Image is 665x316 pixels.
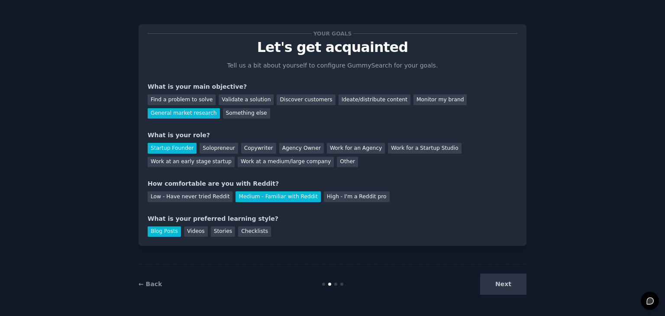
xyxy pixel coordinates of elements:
[148,191,232,202] div: Low - Have never tried Reddit
[200,143,238,154] div: Solopreneur
[241,143,276,154] div: Copywriter
[184,226,208,237] div: Videos
[148,82,517,91] div: What is your main objective?
[413,94,467,105] div: Monitor my brand
[148,108,220,119] div: General market research
[223,61,442,70] p: Tell us a bit about yourself to configure GummySearch for your goals.
[148,226,181,237] div: Blog Posts
[148,131,517,140] div: What is your role?
[211,226,235,237] div: Stories
[279,143,324,154] div: Agency Owner
[148,157,235,168] div: Work at an early stage startup
[339,94,410,105] div: Ideate/distribute content
[337,157,358,168] div: Other
[139,281,162,287] a: ← Back
[223,108,270,119] div: Something else
[324,191,390,202] div: High - I'm a Reddit pro
[148,94,216,105] div: Find a problem to solve
[148,214,517,223] div: What is your preferred learning style?
[148,143,197,154] div: Startup Founder
[238,226,271,237] div: Checklists
[238,157,334,168] div: Work at a medium/large company
[388,143,461,154] div: Work for a Startup Studio
[148,179,517,188] div: How comfortable are you with Reddit?
[327,143,385,154] div: Work for an Agency
[236,191,320,202] div: Medium - Familiar with Reddit
[148,40,517,55] p: Let's get acquainted
[219,94,274,105] div: Validate a solution
[312,29,353,38] span: Your goals
[277,94,335,105] div: Discover customers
